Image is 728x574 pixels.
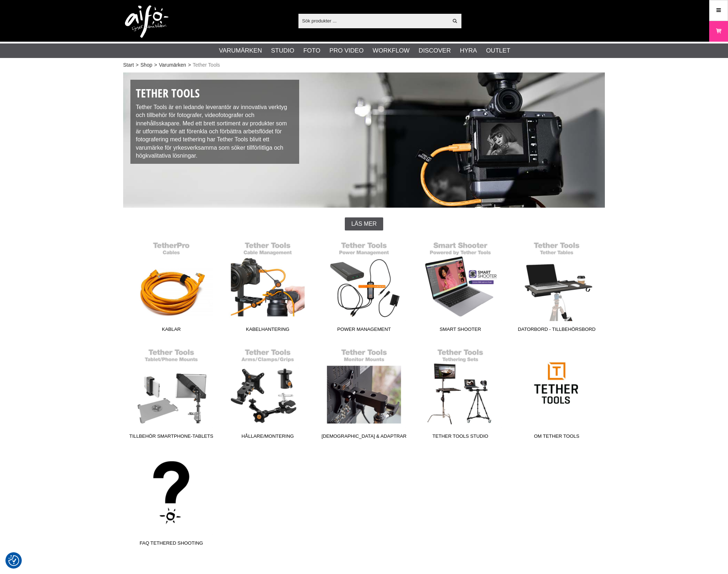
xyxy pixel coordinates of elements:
span: Power Management [316,326,412,336]
span: Smart Shooter [412,326,509,336]
a: Pro Video [329,46,363,55]
a: FAQ Tethered Shooting [123,452,219,549]
a: Discover [419,46,451,55]
span: Om Tether Tools [509,433,605,442]
button: Samtyckesinställningar [8,554,19,567]
span: [DEMOGRAPHIC_DATA] & Adaptrar [316,433,412,442]
img: Tether Tools studiotillbehör för direktfångst [123,72,605,208]
span: > [154,61,157,69]
span: Läs mer [351,221,377,227]
div: Tether Tools är en ledande leverantör av innovativa verktyg och tillbehör för fotografer, videofo... [130,80,299,164]
a: Studio [271,46,294,55]
span: Datorbord - Tillbehörsbord [509,326,605,336]
a: Workflow [373,46,410,55]
img: logo.png [125,5,168,38]
a: Datorbord - Tillbehörsbord [509,238,605,336]
a: Varumärken [219,46,262,55]
span: Hållare/Montering [219,433,316,442]
a: Om Tether Tools [509,345,605,442]
a: Shop [141,61,152,69]
span: > [188,61,191,69]
a: Varumärken [159,61,186,69]
span: > [136,61,139,69]
span: Tether Tools Studio [412,433,509,442]
a: Outlet [486,46,510,55]
span: Kablar [123,326,219,336]
a: Hållare/Montering [219,345,316,442]
a: Hyra [460,46,477,55]
a: Foto [303,46,320,55]
input: Sök produkter ... [298,15,448,26]
span: Kabelhantering [219,326,316,336]
a: Tillbehör Smartphone-Tablets [123,345,219,442]
a: Tether Tools Studio [412,345,509,442]
span: Tillbehör Smartphone-Tablets [123,433,219,442]
span: FAQ Tethered Shooting [123,540,219,549]
a: [DEMOGRAPHIC_DATA] & Adaptrar [316,345,412,442]
span: Tether Tools [193,61,220,69]
h1: Tether Tools [136,85,294,101]
a: Smart Shooter [412,238,509,336]
a: Kablar [123,238,219,336]
a: Power Management [316,238,412,336]
a: Kabelhantering [219,238,316,336]
img: Revisit consent button [8,555,19,566]
a: Start [123,61,134,69]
